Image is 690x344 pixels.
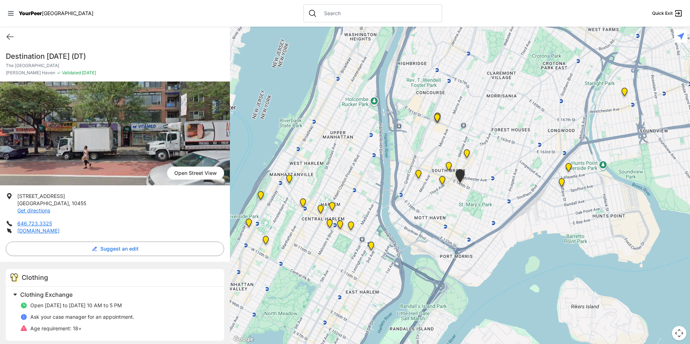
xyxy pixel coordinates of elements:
[244,219,253,230] div: Ford Hall
[564,163,573,175] div: Living Room 24-Hour Drop-In Center
[454,169,466,185] div: The Bronx Pride Center
[232,335,256,344] a: Open this area in Google Maps (opens a new window)
[72,200,86,206] span: 10455
[298,198,307,210] div: The PILLARS – Holistic Recovery Support
[316,205,325,216] div: Uptown/Harlem DYCD Youth Drop-in Center
[30,325,82,332] p: 18+
[336,220,345,232] div: Manhattan
[69,200,70,206] span: ,
[17,207,50,213] a: Get directions
[17,200,69,206] span: [GEOGRAPHIC_DATA]
[6,70,55,76] span: [PERSON_NAME] Haven
[17,220,52,226] a: 646.723.3325
[30,302,122,308] span: Open [DATE] to [DATE] 10 AM to 5 PM
[367,242,376,253] div: Main Location
[30,325,71,331] span: Age requirement:
[81,70,96,75] span: [DATE]
[433,114,442,125] div: South Bronx NeON Works
[346,221,355,233] div: East Harlem
[620,88,629,99] div: East Tremont Head Start
[256,191,265,203] div: Manhattan
[433,113,442,124] div: Bronx
[261,236,270,247] div: The Cathedral Church of St. John the Divine
[320,10,437,17] input: Search
[414,170,423,181] div: Harm Reduction Center
[462,149,471,161] div: Bronx Youth Center (BYC)
[17,193,65,199] span: [STREET_ADDRESS]
[444,162,453,173] div: The Bronx
[22,274,48,281] span: Clothing
[328,202,337,213] div: Manhattan
[42,10,93,16] span: [GEOGRAPHIC_DATA]
[100,245,139,252] span: Suggest an edit
[20,291,73,298] span: Clothing Exchange
[652,10,673,16] span: Quick Exit
[19,11,93,16] a: YourPeer[GEOGRAPHIC_DATA]
[30,313,134,321] p: Ask your case manager for an appointment.
[62,70,81,75] span: Validated
[6,51,224,61] h1: Destination [DATE] (DT)
[17,228,60,234] a: [DOMAIN_NAME]
[167,167,224,180] a: Open Street View
[652,9,683,18] a: Quick Exit
[672,326,686,340] button: Map camera controls
[57,70,61,76] span: ✓
[6,242,224,256] button: Suggest an edit
[232,335,256,344] img: Google
[6,63,224,69] p: The [GEOGRAPHIC_DATA]
[19,10,42,16] span: YourPeer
